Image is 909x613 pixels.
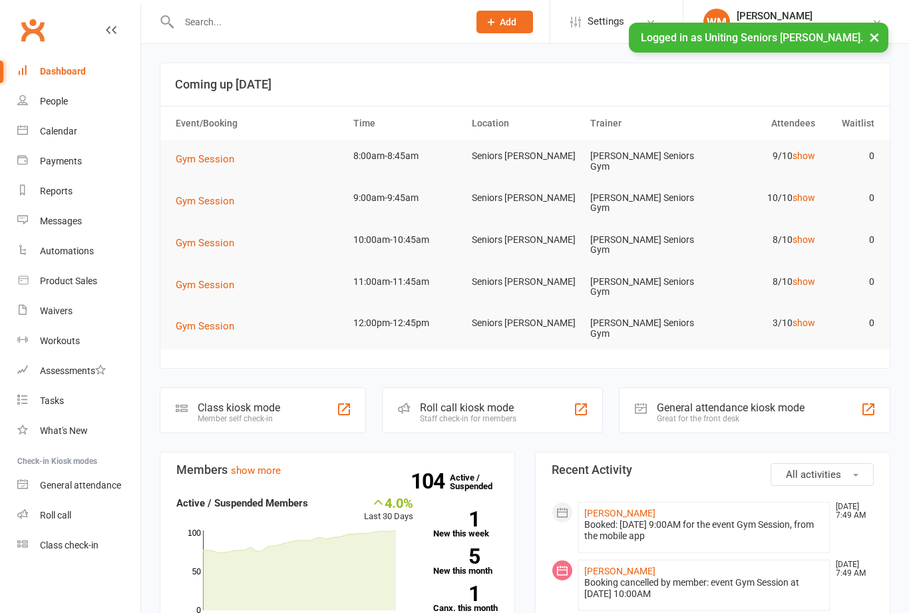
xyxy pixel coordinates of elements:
[466,182,584,214] td: Seniors [PERSON_NAME]
[176,151,244,167] button: Gym Session
[450,463,508,501] a: 104Active / Suspended
[420,414,516,423] div: Staff check-in for members
[703,140,821,172] td: 9/10
[176,237,234,249] span: Gym Session
[466,266,584,298] td: Seniors [PERSON_NAME]
[588,7,624,37] span: Settings
[17,296,140,326] a: Waivers
[17,356,140,386] a: Assessments
[40,480,121,491] div: General attendance
[703,106,821,140] th: Attendees
[40,156,82,166] div: Payments
[40,365,106,376] div: Assessments
[176,463,498,477] h3: Members
[364,495,413,510] div: 4.0%
[347,224,466,256] td: 10:00am-10:45am
[411,471,450,491] strong: 104
[793,317,815,328] a: show
[821,307,880,339] td: 0
[433,546,480,566] strong: 5
[176,320,234,332] span: Gym Session
[347,106,466,140] th: Time
[821,266,880,298] td: 0
[17,87,140,116] a: People
[17,501,140,530] a: Roll call
[198,414,280,423] div: Member self check-in
[771,463,874,486] button: All activities
[657,414,805,423] div: Great for the front desk
[793,192,815,203] a: show
[17,57,140,87] a: Dashboard
[433,509,480,529] strong: 1
[347,266,466,298] td: 11:00am-11:45am
[786,469,841,481] span: All activities
[347,307,466,339] td: 12:00pm-12:45pm
[584,577,824,600] div: Booking cancelled by member: event Gym Session at [DATE] 10:00AM
[40,66,86,77] div: Dashboard
[17,266,140,296] a: Product Sales
[176,195,234,207] span: Gym Session
[17,176,140,206] a: Reports
[347,140,466,172] td: 8:00am-8:45am
[364,495,413,524] div: Last 30 Days
[703,224,821,256] td: 8/10
[703,266,821,298] td: 8/10
[17,206,140,236] a: Messages
[40,96,68,106] div: People
[793,276,815,287] a: show
[40,306,73,316] div: Waivers
[198,401,280,414] div: Class kiosk mode
[829,560,873,578] time: [DATE] 7:49 AM
[433,511,499,538] a: 1New this week
[466,106,584,140] th: Location
[420,401,516,414] div: Roll call kiosk mode
[500,17,516,27] span: Add
[821,224,880,256] td: 0
[466,224,584,256] td: Seniors [PERSON_NAME]
[40,540,98,550] div: Class check-in
[40,425,88,436] div: What's New
[176,318,244,334] button: Gym Session
[176,235,244,251] button: Gym Session
[433,584,480,604] strong: 1
[40,246,94,256] div: Automations
[231,465,281,477] a: show more
[793,234,815,245] a: show
[16,13,49,47] a: Clubworx
[584,106,703,140] th: Trainer
[862,23,886,51] button: ×
[737,22,872,34] div: Uniting Seniors [PERSON_NAME]
[17,471,140,501] a: General attendance kiosk mode
[17,386,140,416] a: Tasks
[176,277,244,293] button: Gym Session
[40,395,64,406] div: Tasks
[433,548,499,575] a: 5New this month
[40,186,73,196] div: Reports
[176,279,234,291] span: Gym Session
[584,182,703,224] td: [PERSON_NAME] Seniors Gym
[821,106,880,140] th: Waitlist
[176,497,308,509] strong: Active / Suspended Members
[703,307,821,339] td: 3/10
[737,10,872,22] div: [PERSON_NAME]
[176,153,234,165] span: Gym Session
[584,140,703,182] td: [PERSON_NAME] Seniors Gym
[17,530,140,560] a: Class kiosk mode
[584,519,824,542] div: Booked: [DATE] 9:00AM for the event Gym Session, from the mobile app
[552,463,874,477] h3: Recent Activity
[584,566,655,576] a: [PERSON_NAME]
[476,11,533,33] button: Add
[466,307,584,339] td: Seniors [PERSON_NAME]
[17,146,140,176] a: Payments
[17,416,140,446] a: What's New
[584,508,655,518] a: [PERSON_NAME]
[584,224,703,266] td: [PERSON_NAME] Seniors Gym
[347,182,466,214] td: 9:00am-9:45am
[703,9,730,35] div: WM
[641,31,863,44] span: Logged in as Uniting Seniors [PERSON_NAME].
[466,140,584,172] td: Seniors [PERSON_NAME]
[793,150,815,161] a: show
[40,126,77,136] div: Calendar
[40,510,71,520] div: Roll call
[829,503,873,520] time: [DATE] 7:49 AM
